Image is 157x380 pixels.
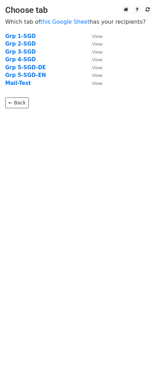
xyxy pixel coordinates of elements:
a: Grp 1-SGD [5,33,36,39]
a: View [85,41,102,47]
h3: Choose tab [5,5,152,15]
a: View [85,72,102,78]
a: this Google Sheet [40,18,90,25]
a: View [85,80,102,86]
a: View [85,56,102,63]
p: Which tab of has your recipients? [5,18,152,25]
small: View [92,49,102,55]
a: View [85,33,102,39]
small: View [92,81,102,86]
a: ← Back [5,97,29,108]
a: Grp 4-SGD [5,56,36,63]
a: Grp 5-SGD-DE [5,64,46,71]
a: View [85,49,102,55]
a: View [85,64,102,71]
a: Grp 2-SGD [5,41,36,47]
small: View [92,65,102,70]
small: View [92,34,102,39]
small: View [92,57,102,62]
small: View [92,73,102,78]
a: Grp 3-SGD [5,49,36,55]
a: Mail-Test [5,80,31,86]
small: View [92,41,102,47]
a: Grp 5-SGD-EN [5,72,46,78]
